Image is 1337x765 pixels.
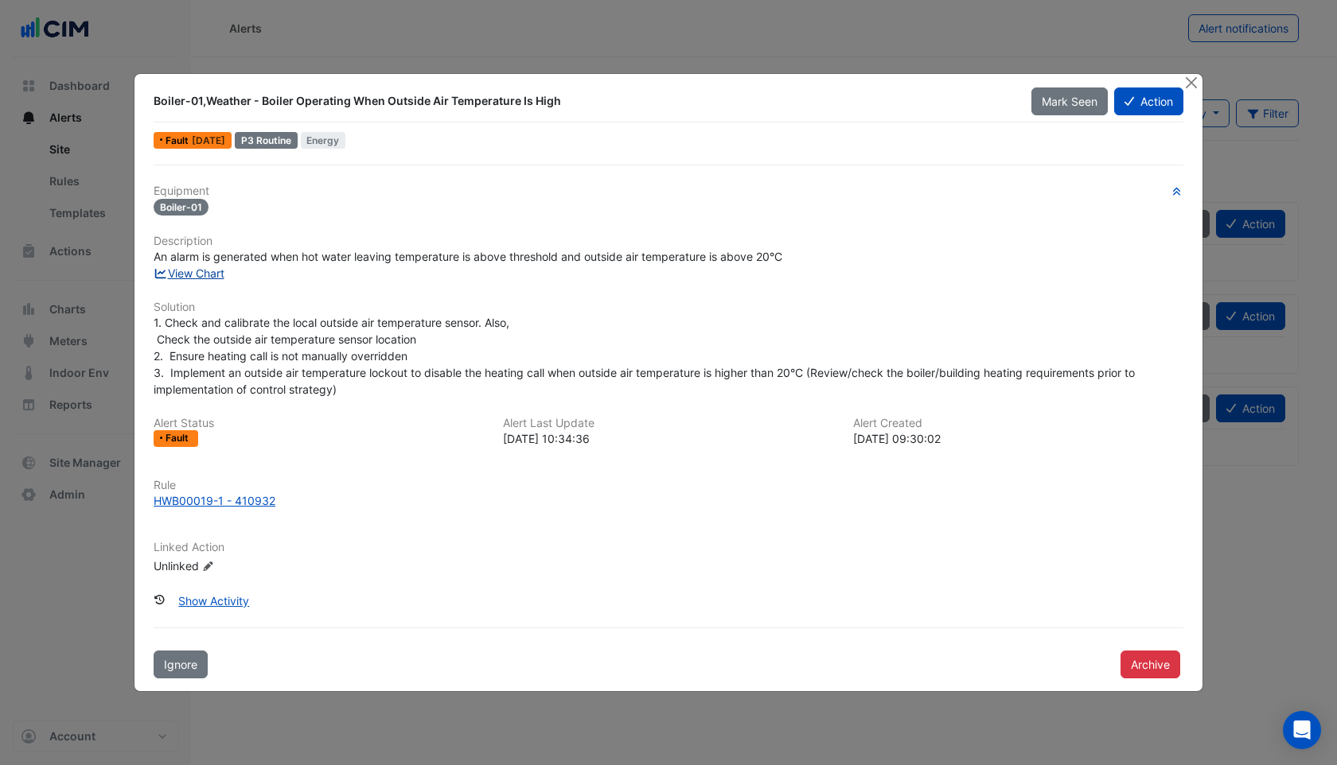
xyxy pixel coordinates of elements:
[1042,95,1097,108] span: Mark Seen
[154,93,1012,109] div: Boiler-01,Weather - Boiler Operating When Outside Air Temperature Is High
[154,541,1183,554] h6: Linked Action
[235,132,298,149] div: P3 Routine
[154,479,1183,492] h6: Rule
[154,492,275,509] div: HWB00019-1 - 410932
[168,587,259,615] button: Show Activity
[154,650,208,678] button: Ignore
[154,492,1183,509] a: HWB00019-1 - 410932
[1121,650,1180,678] button: Archive
[503,430,833,447] div: [DATE] 10:34:36
[154,557,345,573] div: Unlinked
[154,417,484,430] h6: Alert Status
[164,658,197,671] span: Ignore
[154,235,1183,248] h6: Description
[166,433,192,443] span: Fault
[1031,87,1108,115] button: Mark Seen
[154,316,1138,396] span: 1. Check and calibrate the local outside air temperature sensor. Also, Check the outside air temp...
[202,560,214,572] fa-icon: Edit Linked Action
[1283,711,1321,749] div: Open Intercom Messenger
[154,266,224,280] a: View Chart
[154,184,1183,198] h6: Equipment
[503,417,833,430] h6: Alert Last Update
[192,134,225,146] span: Thu 25-Sep-2025 06:04 IST
[853,417,1183,430] h6: Alert Created
[1114,87,1183,115] button: Action
[853,430,1183,447] div: [DATE] 09:30:02
[166,136,192,146] span: Fault
[1183,74,1199,91] button: Close
[154,301,1183,314] h6: Solution
[301,132,346,149] span: Energy
[154,250,782,263] span: An alarm is generated when hot water leaving temperature is above threshold and outside air tempe...
[154,199,209,216] span: Boiler-01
